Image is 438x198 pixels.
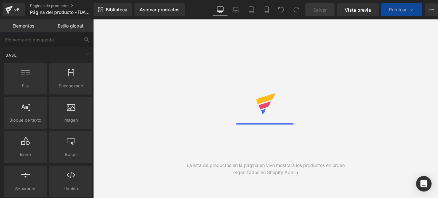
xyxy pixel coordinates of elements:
[313,6,327,13] span: Salvar
[64,117,78,123] font: Imagen
[389,7,407,12] span: Publicar
[20,152,31,157] font: Icono
[47,19,94,32] a: Estilo global
[425,3,438,16] button: More
[106,7,127,13] span: Biblioteca
[3,3,25,16] a: v6
[259,3,274,16] a: Mobile
[15,186,36,191] font: Separador
[179,162,352,176] div: La lista de productos en la página en vivo mostrará los productos en orden organizados en Shopify...
[274,3,287,16] button: Undo
[65,152,77,157] font: Botón
[64,186,78,191] font: Líquido
[30,3,104,8] a: Páginas de productos
[5,52,17,58] span: Base
[213,3,228,16] a: Desktop
[416,176,432,192] div: Abra Intercom Messenger
[13,5,21,14] div: v6
[94,3,132,16] a: New Library
[140,7,180,12] font: Asignar productos
[228,3,244,16] a: Laptop
[337,3,379,16] a: Vista previa
[30,10,92,15] span: Página del producto - [DATE] 09:16:19
[290,3,303,16] button: Redo
[9,117,41,123] font: Bloque de texto
[22,83,29,88] font: Fila
[381,3,422,16] button: Publicar
[345,6,371,13] span: Vista previa
[244,3,259,16] a: Tablet
[59,83,83,88] font: Encabezado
